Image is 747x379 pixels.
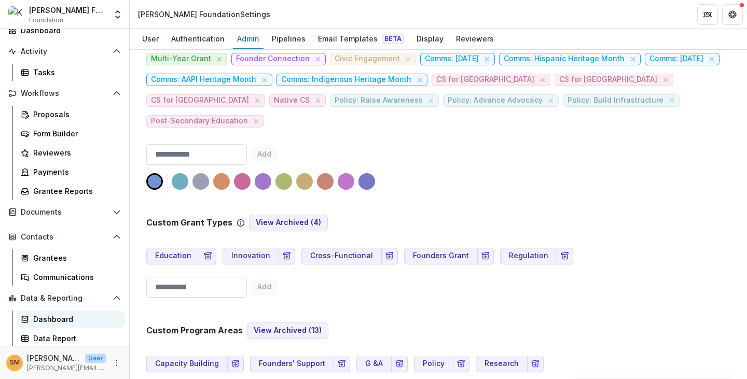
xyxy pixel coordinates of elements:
button: close [259,75,270,85]
button: Founders Grant [404,248,478,264]
a: Payments [17,163,125,180]
h2: Custom Program Areas [146,326,243,335]
button: Archive Grant Type [477,248,494,264]
button: Education [146,248,200,264]
button: Archive Program Area [334,356,350,372]
span: Policy: Raise Awareness [335,96,423,105]
span: Comms: AAPI Heritage Month [151,75,256,84]
button: View Archived (4) [249,215,328,231]
button: Archive Grant Type [200,248,216,264]
button: Innovation [223,248,279,264]
span: Contacts [21,233,108,242]
a: Admin [233,29,264,49]
div: Payments [33,166,117,177]
a: Proposals [17,106,125,123]
button: Open Activity [4,43,125,60]
div: Authentication [167,31,229,46]
button: close [707,54,717,64]
button: close [313,54,323,64]
span: Policy: Advance Advocacy [448,96,543,105]
button: close [313,95,323,106]
button: Open Data & Reporting [4,290,125,306]
button: close [537,75,548,85]
span: CS for [GEOGRAPHIC_DATA] [151,96,249,105]
div: [PERSON_NAME] Foundation Settings [138,9,270,20]
span: Documents [21,208,108,217]
div: Reviewers [452,31,498,46]
a: Form Builder [17,125,125,142]
button: G &A [356,356,392,372]
button: Get Help [722,4,743,25]
button: close [214,54,225,64]
button: Add [251,146,278,163]
span: CS for [GEOGRAPHIC_DATA] [436,75,534,84]
a: Display [412,29,448,49]
div: Admin [233,31,264,46]
button: close [660,75,671,85]
img: Kapor Foundation [8,6,25,23]
button: Archive Program Area [453,356,469,372]
span: Beta [382,34,404,44]
button: Regulation [500,248,557,264]
button: close [252,95,262,106]
span: Post-Secondary Education [151,117,248,125]
div: User [138,31,163,46]
button: Open Contacts [4,229,125,245]
button: Open Documents [4,204,125,220]
a: Tasks [17,64,125,81]
h2: Custom Grant Types [146,218,232,228]
div: Email Templates [314,31,408,46]
div: Dashboard [33,314,117,325]
a: Dashboard [4,22,125,39]
button: Archive Grant Type [557,248,573,264]
span: Civic Engagement [335,54,400,63]
button: More [110,357,123,369]
p: User [85,354,106,363]
button: close [251,116,261,127]
span: Activity [21,47,108,56]
div: Pipelines [268,31,310,46]
a: Grantees [17,249,125,266]
span: Data & Reporting [21,294,108,303]
button: Cross-Functional [301,248,382,264]
a: Pipelines [268,29,310,49]
span: Workflows [21,89,108,98]
button: Policy [414,356,453,372]
a: Authentication [167,29,229,49]
p: [PERSON_NAME][EMAIL_ADDRESS][PERSON_NAME][DOMAIN_NAME] [27,363,106,373]
button: close [667,95,677,106]
a: Communications [17,269,125,286]
button: View Archived (13) [247,322,328,339]
div: Dashboard [21,25,117,36]
a: Dashboard [17,311,125,328]
button: Add [251,279,278,296]
span: Founder Connection [236,54,310,63]
button: Archive Grant Type [381,248,398,264]
button: Capacity Building [146,356,228,372]
nav: breadcrumb [134,7,274,22]
span: CS for [GEOGRAPHIC_DATA] [559,75,657,84]
span: Comms: Hispanic Heritage Month [504,54,625,63]
button: close [482,54,492,64]
span: Multi-Year Grant [151,54,211,63]
div: Subina Mahal [10,359,20,366]
span: Comms: [DATE] [425,54,479,63]
p: [PERSON_NAME] [27,353,81,363]
button: Open entity switcher [110,4,125,25]
button: Open Workflows [4,85,125,102]
div: Form Builder [33,128,117,139]
button: close [628,54,638,64]
span: Foundation [29,16,63,25]
a: User [138,29,163,49]
button: close [414,75,425,85]
button: Partners [697,4,718,25]
button: Research [476,356,528,372]
span: Policy: Build Infrastructure [568,96,663,105]
div: Display [412,31,448,46]
a: Reviewers [17,144,125,161]
button: Archive Program Area [391,356,408,372]
a: Data Report [17,330,125,347]
div: Grantees [33,252,117,263]
div: Reviewers [33,147,117,158]
div: Data Report [33,333,117,344]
